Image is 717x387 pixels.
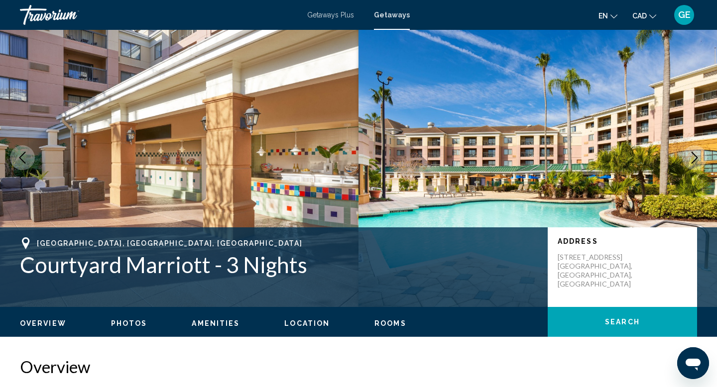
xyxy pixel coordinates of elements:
button: Photos [111,319,147,328]
span: CAD [632,12,647,20]
button: Change currency [632,8,656,23]
span: en [598,12,608,20]
span: [GEOGRAPHIC_DATA], [GEOGRAPHIC_DATA], [GEOGRAPHIC_DATA] [37,239,302,247]
button: User Menu [671,4,697,25]
iframe: Button to launch messaging window [677,347,709,379]
span: Search [605,318,640,326]
a: Travorium [20,5,297,25]
span: GE [678,10,691,20]
button: Next image [682,145,707,170]
h1: Courtyard Marriott - 3 Nights [20,252,538,278]
span: Photos [111,319,147,327]
span: Amenities [192,319,239,327]
button: Amenities [192,319,239,328]
a: Getaways Plus [307,11,354,19]
span: Overview [20,319,66,327]
span: Location [284,319,330,327]
a: Getaways [374,11,410,19]
button: Search [548,307,697,337]
span: Rooms [374,319,406,327]
p: [STREET_ADDRESS] [GEOGRAPHIC_DATA], [GEOGRAPHIC_DATA], [GEOGRAPHIC_DATA] [558,253,637,289]
button: Rooms [374,319,406,328]
button: Location [284,319,330,328]
h2: Overview [20,357,697,377]
button: Overview [20,319,66,328]
button: Change language [598,8,617,23]
button: Previous image [10,145,35,170]
p: Address [558,237,687,245]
